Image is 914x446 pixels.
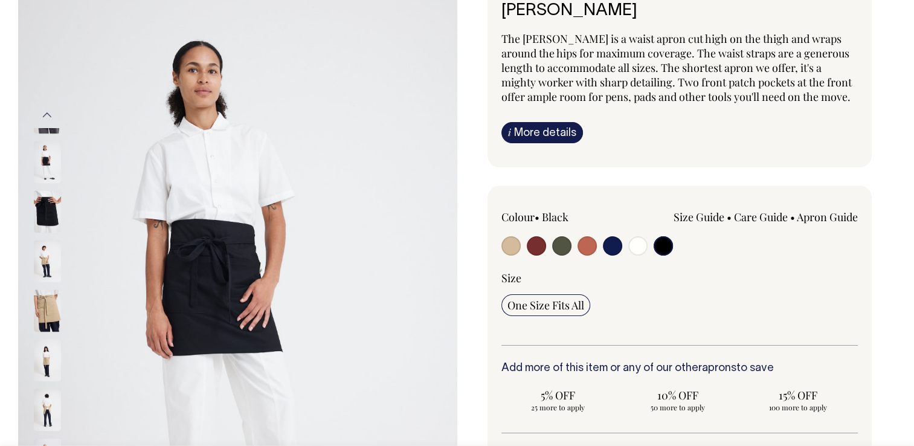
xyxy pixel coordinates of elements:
[34,91,61,134] img: rust
[501,210,644,224] div: Colour
[34,240,61,282] img: khaki
[507,402,608,412] span: 25 more to apply
[747,388,848,402] span: 15% OFF
[674,210,724,224] a: Size Guide
[790,210,795,224] span: •
[501,2,858,21] h6: [PERSON_NAME]
[34,190,61,233] img: black
[507,388,608,402] span: 5% OFF
[34,289,61,332] img: khaki
[627,388,728,402] span: 10% OFF
[734,210,788,224] a: Care Guide
[507,298,584,312] span: One Size Fits All
[797,210,858,224] a: Apron Guide
[34,389,61,431] img: khaki
[508,126,511,138] span: i
[38,102,56,129] button: Previous
[501,122,583,143] a: iMore details
[627,402,728,412] span: 50 more to apply
[741,384,854,416] input: 15% OFF 100 more to apply
[727,210,732,224] span: •
[501,384,614,416] input: 5% OFF 25 more to apply
[542,210,568,224] label: Black
[501,363,858,375] h6: Add more of this item or any of our other to save
[34,141,61,183] img: black
[501,271,858,285] div: Size
[34,339,61,381] img: khaki
[501,31,852,104] span: The [PERSON_NAME] is a waist apron cut high on the thigh and wraps around the hips for maximum co...
[702,363,736,373] a: aprons
[747,402,848,412] span: 100 more to apply
[535,210,539,224] span: •
[501,294,590,316] input: One Size Fits All
[621,384,734,416] input: 10% OFF 50 more to apply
